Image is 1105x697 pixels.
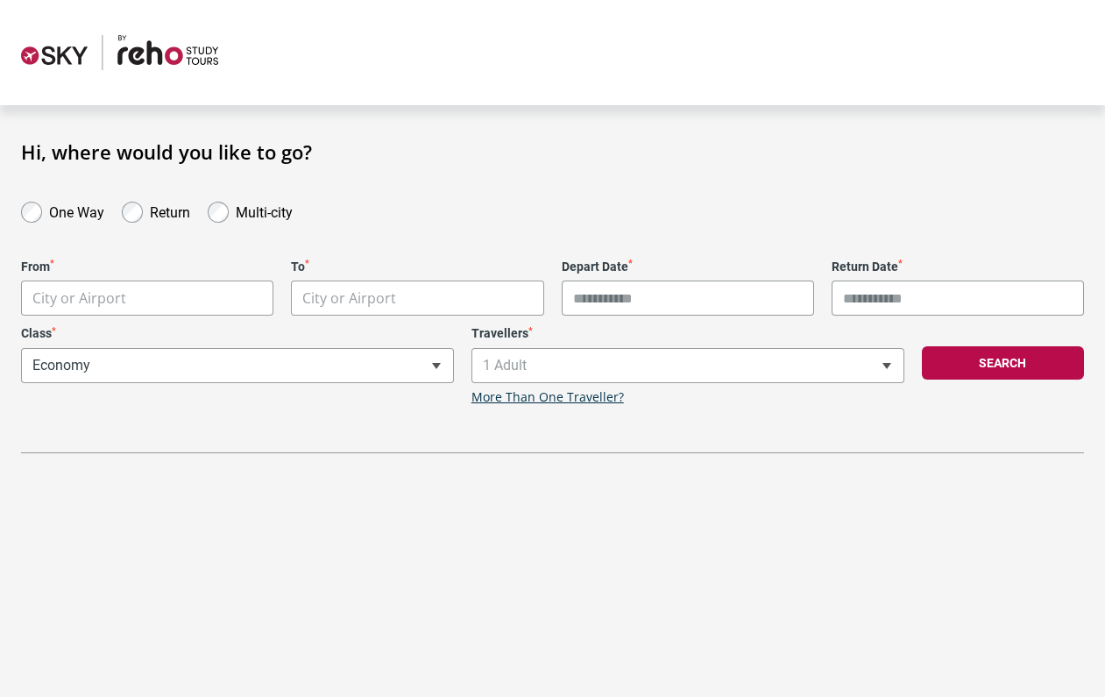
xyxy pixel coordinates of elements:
[21,260,273,274] label: From
[471,326,904,341] label: Travellers
[471,390,624,405] a: More Than One Traveller?
[236,200,293,221] label: Multi-city
[471,348,904,383] span: 1 Adult
[291,260,543,274] label: To
[922,346,1085,380] button: Search
[32,288,126,308] span: City or Airport
[472,349,903,382] span: 1 Adult
[22,281,273,316] span: City or Airport
[292,281,542,316] span: City or Airport
[22,349,453,382] span: Economy
[562,260,814,274] label: Depart Date
[832,260,1084,274] label: Return Date
[21,348,454,383] span: Economy
[302,288,396,308] span: City or Airport
[291,281,543,316] span: City or Airport
[150,200,190,221] label: Return
[49,200,104,221] label: One Way
[21,326,454,341] label: Class
[21,281,273,316] span: City or Airport
[21,140,1084,163] h1: Hi, where would you like to go?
